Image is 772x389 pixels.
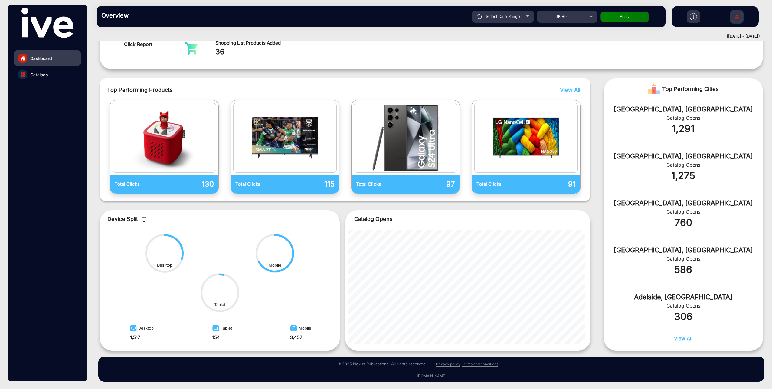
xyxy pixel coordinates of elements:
small: © 2025 Nexus Publications. All rights reserved. [337,361,427,366]
span: 36 [215,46,299,57]
a: Privacy policy [436,362,460,367]
div: 306 [613,309,754,324]
img: Rank image [648,83,660,95]
div: 586 [613,262,754,277]
p: Catalog Opens [354,215,581,223]
p: 91 [526,179,576,190]
p: Total Clicks [356,181,406,188]
div: 1,275 [613,168,754,183]
p: Total Clicks [235,181,285,188]
span: Top Performing Cities [662,83,719,95]
span: Click Report [124,41,152,48]
span: Shopping List Products Added [215,40,299,47]
div: Catalog Opens [613,255,754,262]
img: catalog [235,105,335,171]
span: View All [560,87,580,93]
p: 130 [164,179,214,190]
img: catalog [476,105,576,171]
h3: Overview [101,12,186,19]
div: Catalog Opens [613,161,754,168]
div: Desktop [157,262,172,268]
img: vmg-logo [21,8,73,38]
p: Total Clicks [115,181,164,188]
div: [GEOGRAPHIC_DATA], [GEOGRAPHIC_DATA] [613,104,754,114]
div: Catalog Opens [613,114,754,121]
div: Desktop [128,323,154,334]
a: Dashboard [14,50,81,66]
span: View All [674,335,692,341]
div: ([DATE] - [DATE]) [91,33,760,39]
div: Mobile [289,323,311,334]
div: Catalog Opens [613,302,754,309]
button: View All [674,335,692,347]
div: [GEOGRAPHIC_DATA], [GEOGRAPHIC_DATA] [613,151,754,161]
div: [GEOGRAPHIC_DATA], [GEOGRAPHIC_DATA] [613,198,754,208]
div: [GEOGRAPHIC_DATA], [GEOGRAPHIC_DATA] [613,245,754,255]
img: image [289,324,299,334]
img: home [20,55,25,61]
strong: 154 [212,334,220,340]
a: [DOMAIN_NAME] [417,374,446,378]
div: Mobile [269,262,281,268]
img: catalog [21,72,25,77]
img: icon [477,14,482,19]
div: Tablet [214,302,225,308]
span: Device Split [107,216,138,222]
span: Catalogs [30,71,48,78]
span: Dashboard [30,55,52,62]
strong: 1,517 [130,334,140,340]
img: image [211,324,221,334]
p: Total Clicks [476,181,526,188]
div: 1,291 [613,121,754,136]
p: 97 [405,179,455,190]
div: Tablet [211,323,232,334]
button: View All [558,86,579,94]
span: Top Performing Products [107,86,472,94]
span: Select Date Range [486,14,520,19]
img: catalog [185,42,198,55]
div: Adelaide, [GEOGRAPHIC_DATA] [613,292,754,302]
a: | [460,362,462,366]
img: catalog [114,105,214,171]
img: Sign%20Up.svg [731,7,743,28]
img: image [128,324,138,334]
div: Catalog Opens [613,208,754,215]
img: h2download.svg [690,13,697,20]
a: Catalogs [14,66,81,83]
strong: 3,457 [290,334,302,340]
img: catalog [356,105,456,171]
a: Terms and conditions [462,362,498,367]
img: icon [142,217,147,222]
span: JB Hi-fi [556,14,570,19]
div: 760 [613,215,754,230]
p: 115 [285,179,335,190]
button: Apply [600,12,649,22]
